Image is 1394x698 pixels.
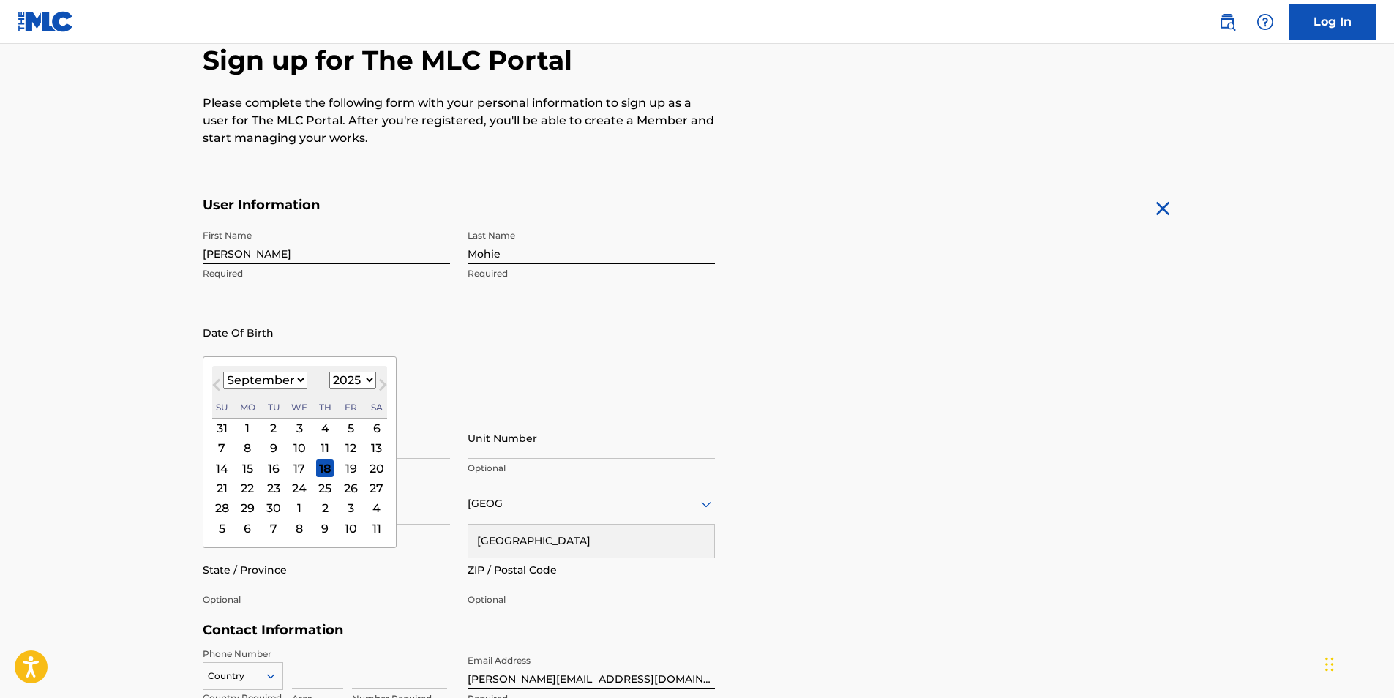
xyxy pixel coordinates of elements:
[368,399,386,416] div: Saturday
[1289,4,1376,40] a: Log In
[371,376,394,399] button: Next Month
[265,479,282,497] div: Choose Tuesday, September 23rd, 2025
[342,479,360,497] div: Choose Friday, September 26th, 2025
[203,267,450,280] p: Required
[203,94,715,147] p: Please complete the following form with your personal information to sign up as a user for The ML...
[368,459,386,477] div: Choose Saturday, September 20th, 2025
[1325,642,1334,686] div: Drag
[316,440,334,457] div: Choose Thursday, September 11th, 2025
[468,525,714,558] div: [GEOGRAPHIC_DATA]
[368,440,386,457] div: Choose Saturday, September 13th, 2025
[1321,628,1394,698] iframe: Chat Widget
[265,459,282,477] div: Choose Tuesday, September 16th, 2025
[291,440,308,457] div: Choose Wednesday, September 10th, 2025
[368,500,386,517] div: Choose Saturday, October 4th, 2025
[291,459,308,477] div: Choose Wednesday, September 17th, 2025
[213,519,231,537] div: Choose Sunday, October 5th, 2025
[1256,13,1274,31] img: help
[368,419,386,437] div: Choose Saturday, September 6th, 2025
[342,419,360,437] div: Choose Friday, September 5th, 2025
[18,11,74,32] img: MLC Logo
[239,399,256,416] div: Monday
[203,356,397,548] div: Choose Date
[239,519,256,537] div: Choose Monday, October 6th, 2025
[239,500,256,517] div: Choose Monday, September 29th, 2025
[342,459,360,477] div: Choose Friday, September 19th, 2025
[265,440,282,457] div: Choose Tuesday, September 9th, 2025
[1251,7,1280,37] div: Help
[239,459,256,477] div: Choose Monday, September 15th, 2025
[213,399,231,416] div: Sunday
[239,419,256,437] div: Choose Monday, September 1st, 2025
[342,500,360,517] div: Choose Friday, October 3rd, 2025
[316,500,334,517] div: Choose Thursday, October 2nd, 2025
[316,479,334,497] div: Choose Thursday, September 25th, 2025
[205,376,228,399] button: Previous Month
[368,519,386,537] div: Choose Saturday, October 11th, 2025
[265,500,282,517] div: Choose Tuesday, September 30th, 2025
[203,593,450,607] p: Optional
[239,440,256,457] div: Choose Monday, September 8th, 2025
[1218,13,1236,31] img: search
[1213,7,1242,37] a: Public Search
[265,519,282,537] div: Choose Tuesday, October 7th, 2025
[468,267,715,280] p: Required
[291,519,308,537] div: Choose Wednesday, October 8th, 2025
[1151,197,1174,220] img: close
[291,479,308,497] div: Choose Wednesday, September 24th, 2025
[316,399,334,416] div: Thursday
[203,622,715,639] h5: Contact Information
[342,519,360,537] div: Choose Friday, October 10th, 2025
[203,44,1192,77] h2: Sign up for The MLC Portal
[342,399,360,416] div: Friday
[213,479,231,497] div: Choose Sunday, September 21st, 2025
[291,500,308,517] div: Choose Wednesday, October 1st, 2025
[203,401,1192,418] h5: Personal Address
[316,419,334,437] div: Choose Thursday, September 4th, 2025
[213,440,231,457] div: Choose Sunday, September 7th, 2025
[213,459,231,477] div: Choose Sunday, September 14th, 2025
[316,459,334,477] div: Choose Thursday, September 18th, 2025
[203,197,715,214] h5: User Information
[265,419,282,437] div: Choose Tuesday, September 2nd, 2025
[213,500,231,517] div: Choose Sunday, September 28th, 2025
[239,479,256,497] div: Choose Monday, September 22nd, 2025
[316,519,334,537] div: Choose Thursday, October 9th, 2025
[468,593,715,607] p: Optional
[468,462,715,475] p: Optional
[342,440,360,457] div: Choose Friday, September 12th, 2025
[213,419,231,437] div: Choose Sunday, August 31st, 2025
[291,419,308,437] div: Choose Wednesday, September 3rd, 2025
[368,479,386,497] div: Choose Saturday, September 27th, 2025
[265,399,282,416] div: Tuesday
[212,419,387,538] div: Month September, 2025
[291,399,308,416] div: Wednesday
